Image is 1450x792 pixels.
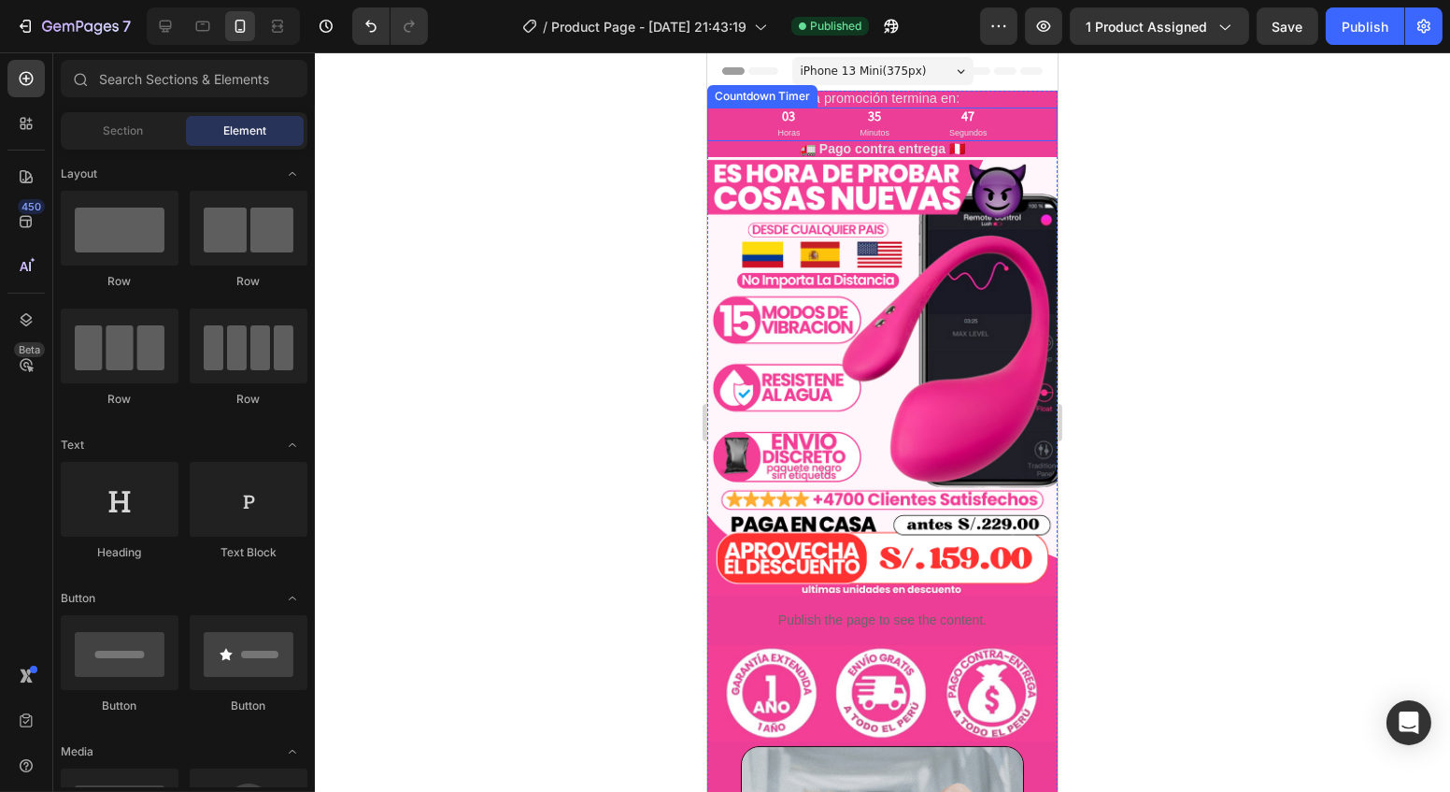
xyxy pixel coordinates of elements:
span: Toggle open [277,430,307,460]
span: 1 product assigned [1086,17,1207,36]
div: Undo/Redo [352,7,428,45]
button: 1 product assigned [1070,7,1249,45]
span: Media [61,743,93,760]
span: Toggle open [277,159,307,189]
span: Text [61,437,84,454]
span: Toggle open [277,583,307,613]
input: Search Sections & Elements [61,60,307,97]
button: 7 [7,7,139,45]
button: Save [1257,7,1318,45]
div: Text Block [190,544,307,561]
span: / [543,17,547,36]
span: Published [810,18,861,35]
span: Toggle open [277,737,307,767]
div: Publish [1342,17,1388,36]
span: Save [1272,19,1303,35]
span: Element [223,122,266,139]
span: Product Page - [DATE] 21:43:19 [551,17,746,36]
div: Heading [61,544,178,561]
div: Button [190,698,307,714]
span: Section [104,122,144,139]
div: Row [190,391,307,408]
div: Button [61,698,178,714]
iframe: Design area [707,52,1058,792]
div: Row [190,273,307,290]
p: 7 [122,15,131,37]
span: Layout [61,166,97,182]
div: 450 [18,199,45,214]
div: Row [61,391,178,408]
span: Button [61,590,95,607]
button: Publish [1326,7,1404,45]
div: Open Intercom Messenger [1386,700,1431,745]
div: Row [61,273,178,290]
div: Beta [14,342,45,357]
